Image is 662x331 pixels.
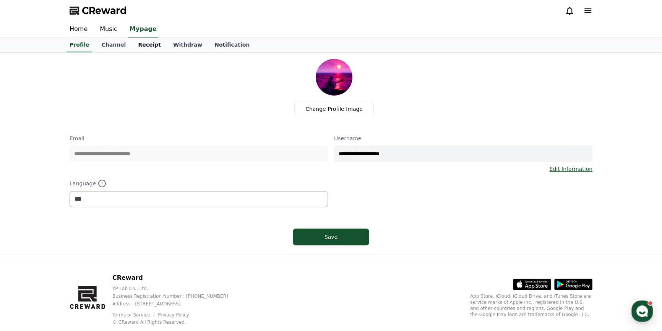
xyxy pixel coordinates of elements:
a: Terms of Service [112,312,156,318]
a: Mypage [128,21,158,37]
img: profile_image [316,59,352,96]
p: Username [334,135,592,142]
button: Save [293,229,369,245]
a: Settings [99,242,147,261]
a: Notification [208,38,256,52]
a: Privacy Policy [158,312,189,318]
a: Receipt [132,38,167,52]
div: Save [308,233,354,241]
span: Home [19,254,33,260]
p: Business Registration Number : [PHONE_NUMBER] [112,293,240,299]
p: CReward [112,273,240,282]
span: Settings [113,254,132,260]
a: Music [94,21,123,37]
a: CReward [70,5,127,17]
a: Home [63,21,94,37]
p: YP Lab Co., Ltd. [112,286,240,292]
a: Withdraw [167,38,208,52]
a: Edit Information [549,165,592,173]
p: Language [70,179,328,188]
span: CReward [82,5,127,17]
a: Profile [67,38,92,52]
a: Home [2,242,50,261]
label: Change Profile Image [294,102,374,116]
p: Address : [STREET_ADDRESS] [112,301,240,307]
p: App Store, iCloud, iCloud Drive, and iTunes Store are service marks of Apple Inc., registered in ... [470,293,592,318]
p: Email [70,135,328,142]
span: Messages [63,254,86,260]
p: © CReward All Rights Reserved. [112,319,240,325]
a: Messages [50,242,99,261]
a: Channel [95,38,132,52]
